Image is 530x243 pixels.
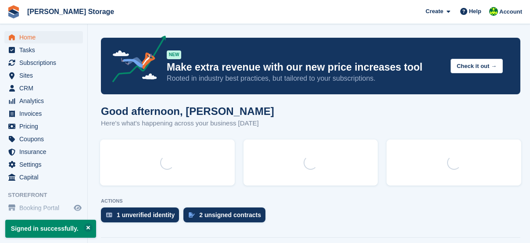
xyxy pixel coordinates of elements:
[19,69,72,82] span: Sites
[469,7,481,16] span: Help
[72,203,83,213] a: Preview store
[101,105,274,117] h1: Good afternoon, [PERSON_NAME]
[19,158,72,171] span: Settings
[4,69,83,82] a: menu
[167,74,444,83] p: Rooted in industry best practices, but tailored to your subscriptions.
[19,57,72,69] span: Subscriptions
[499,7,522,16] span: Account
[451,59,503,73] button: Check it out →
[4,44,83,56] a: menu
[19,171,72,183] span: Capital
[4,95,83,107] a: menu
[19,146,72,158] span: Insurance
[489,7,498,16] img: Claire Wilson
[19,44,72,56] span: Tasks
[19,31,72,43] span: Home
[4,57,83,69] a: menu
[4,202,83,214] a: menu
[189,212,195,218] img: contract_signature_icon-13c848040528278c33f63329250d36e43548de30e8caae1d1a13099fd9432cc5.svg
[101,207,183,227] a: 1 unverified identity
[19,202,72,214] span: Booking Portal
[8,191,87,200] span: Storefront
[4,120,83,132] a: menu
[19,107,72,120] span: Invoices
[183,207,270,227] a: 2 unsigned contracts
[199,211,261,218] div: 2 unsigned contracts
[4,82,83,94] a: menu
[106,212,112,218] img: verify_identity-adf6edd0f0f0b5bbfe63781bf79b02c33cf7c696d77639b501bdc392416b5a36.svg
[19,82,72,94] span: CRM
[105,36,166,86] img: price-adjustments-announcement-icon-8257ccfd72463d97f412b2fc003d46551f7dbcb40ab6d574587a9cd5c0d94...
[426,7,443,16] span: Create
[4,158,83,171] a: menu
[4,133,83,145] a: menu
[101,198,520,204] p: ACTIONS
[5,220,96,238] p: Signed in successfully.
[24,4,118,19] a: [PERSON_NAME] Storage
[117,211,175,218] div: 1 unverified identity
[19,95,72,107] span: Analytics
[19,120,72,132] span: Pricing
[4,31,83,43] a: menu
[7,5,20,18] img: stora-icon-8386f47178a22dfd0bd8f6a31ec36ba5ce8667c1dd55bd0f319d3a0aa187defe.svg
[4,171,83,183] a: menu
[19,133,72,145] span: Coupons
[167,50,181,59] div: NEW
[4,107,83,120] a: menu
[167,61,444,74] p: Make extra revenue with our new price increases tool
[101,118,274,129] p: Here's what's happening across your business [DATE]
[4,146,83,158] a: menu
